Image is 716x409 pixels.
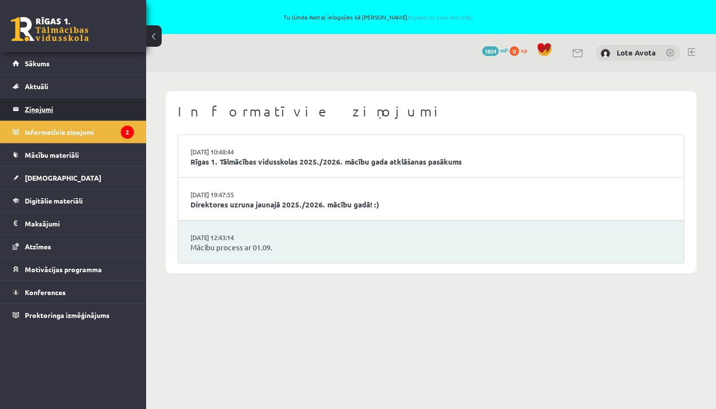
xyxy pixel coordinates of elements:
[13,144,134,166] a: Mācību materiāli
[617,48,656,57] a: Lote Avota
[509,46,519,56] span: 0
[509,46,532,54] a: 0 xp
[25,82,48,91] span: Aktuāli
[13,75,134,97] a: Aktuāli
[25,212,134,235] legend: Maksājumi
[13,258,134,280] a: Motivācijas programma
[13,98,134,120] a: Ziņojumi
[13,189,134,212] a: Digitālie materiāli
[190,242,672,253] a: Mācību process ar 01.09.
[13,235,134,258] a: Atzīmes
[13,52,134,74] a: Sākums
[13,167,134,189] a: [DEMOGRAPHIC_DATA]
[190,190,264,200] a: [DATE] 19:47:55
[25,288,66,297] span: Konferences
[13,281,134,303] a: Konferences
[407,13,473,21] a: Atpakaļ uz savu lietotāju
[190,199,672,210] a: Direktores uzruna jaunajā 2025./2026. mācību gadā! :)
[25,196,83,205] span: Digitālie materiāli
[178,103,684,120] h1: Informatīvie ziņojumi
[521,46,527,54] span: xp
[190,156,672,167] a: Rīgas 1. Tālmācības vidusskolas 2025./2026. mācību gada atklāšanas pasākums
[25,98,134,120] legend: Ziņojumi
[25,59,50,68] span: Sākums
[601,49,610,58] img: Lote Avota
[190,233,264,242] a: [DATE] 12:43:14
[25,311,110,319] span: Proktoringa izmēģinājums
[13,212,134,235] a: Maksājumi
[482,46,508,54] a: 1824 mP
[11,17,89,41] a: Rīgas 1. Tālmācības vidusskola
[500,46,508,54] span: mP
[190,147,264,157] a: [DATE] 10:48:44
[121,126,134,139] i: 2
[25,242,51,251] span: Atzīmes
[25,150,79,159] span: Mācību materiāli
[112,14,644,20] span: Tu (Unda Avota) ielogojies kā [PERSON_NAME]
[25,265,102,274] span: Motivācijas programma
[482,46,499,56] span: 1824
[13,121,134,143] a: Informatīvie ziņojumi2
[25,173,101,182] span: [DEMOGRAPHIC_DATA]
[25,121,134,143] legend: Informatīvie ziņojumi
[13,304,134,326] a: Proktoringa izmēģinājums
